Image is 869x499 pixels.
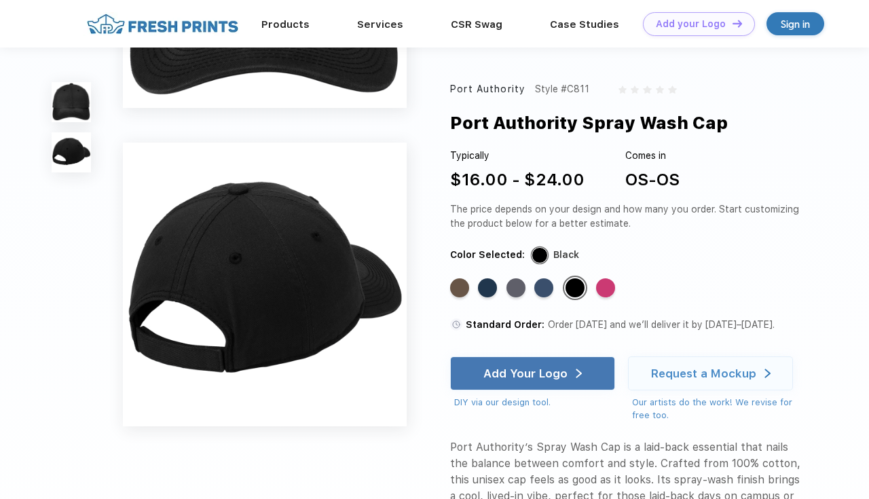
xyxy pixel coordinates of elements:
div: OS-OS [625,168,680,192]
div: Add your Logo [656,18,726,30]
img: gray_star.svg [656,86,664,94]
div: Black [553,248,579,262]
img: gray_star.svg [668,86,676,94]
a: Services [357,18,403,31]
div: Typically [450,149,585,163]
div: Our artists do the work! We revise for free too. [632,396,807,422]
img: standard order [450,318,462,331]
a: CSR Swag [451,18,502,31]
div: Port Authority Spray Wash Cap [450,110,728,136]
div: Brown [450,278,469,297]
div: Style #C811 [535,82,589,96]
img: func=resize&h=100 [52,132,92,172]
span: Order [DATE] and we’ll deliver it by [DATE]–[DATE]. [548,319,775,330]
div: Black [566,278,585,297]
div: Comes in [625,149,680,163]
a: Products [261,18,310,31]
div: $16.00 - $24.00 [450,168,585,192]
div: Charcoal [506,278,525,297]
a: Sign in [766,12,824,35]
img: gray_star.svg [643,86,651,94]
div: Add Your Logo [483,367,568,380]
img: gray_star.svg [618,86,627,94]
span: Standard Order: [466,319,544,330]
img: func=resize&h=640 [123,143,407,426]
div: Color Selected: [450,248,525,262]
div: Port Authority [450,82,525,96]
div: Pink Raspberry [596,278,615,297]
img: white arrow [576,369,582,379]
div: Sign in [781,16,810,32]
img: white arrow [764,369,771,379]
div: Request a Mockup [651,367,756,380]
div: Navy [478,278,497,297]
div: DIY via our design tool. [454,396,615,409]
div: The price depends on your design and how many you order. Start customizing the product below for ... [450,202,807,231]
div: Steel Blue [534,278,553,297]
img: DT [733,20,742,27]
img: fo%20logo%202.webp [83,12,242,36]
img: gray_star.svg [631,86,639,94]
img: func=resize&h=100 [52,82,92,122]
